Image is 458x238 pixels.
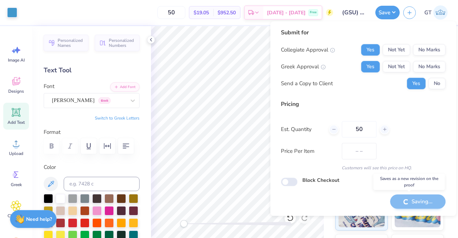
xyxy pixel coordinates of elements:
[407,78,425,89] button: Yes
[95,35,140,51] button: Personalized Numbers
[8,120,25,125] span: Add Text
[44,82,54,91] label: Font
[44,163,140,171] label: Color
[383,44,410,55] button: Not Yet
[413,61,445,72] button: No Marks
[281,125,323,133] label: Est. Quantity
[421,5,451,20] a: GT
[337,5,372,20] input: Untitled Design
[281,100,445,108] div: Pricing
[281,165,445,171] div: Customers will see this price on HQ.
[9,151,23,156] span: Upload
[8,88,24,94] span: Designs
[110,82,140,92] button: Add Font
[281,147,336,155] label: Price Per Item
[109,38,135,48] span: Personalized Numbers
[8,57,25,63] span: Image AI
[281,28,445,37] div: Submit for
[44,65,140,75] div: Text Tool
[281,46,335,54] div: Collegiate Approval
[26,216,52,223] strong: Need help?
[180,220,187,227] div: Accessibility label
[64,177,140,191] input: e.g. 7428 c
[58,38,84,48] span: Personalized Names
[373,174,445,190] div: Saves as a new revision on the proof
[281,63,326,71] div: Greek Approval
[44,128,140,136] label: Format
[413,44,445,55] button: No Marks
[95,115,140,121] button: Switch to Greek Letters
[361,61,380,72] button: Yes
[281,79,333,88] div: Send a Copy to Client
[383,61,410,72] button: Not Yet
[428,78,445,89] button: No
[157,6,185,19] input: – –
[302,176,339,184] label: Block Checkout
[342,121,376,137] input: – –
[218,9,236,16] span: $952.50
[11,182,22,188] span: Greek
[433,5,448,20] img: Gayathree Thangaraj
[44,35,88,51] button: Personalized Names
[4,213,28,224] span: Clipart & logos
[424,9,432,17] span: GT
[375,6,400,19] button: Save
[361,44,380,55] button: Yes
[267,9,306,16] span: [DATE] - [DATE]
[310,10,317,15] span: Free
[194,9,209,16] span: $19.05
